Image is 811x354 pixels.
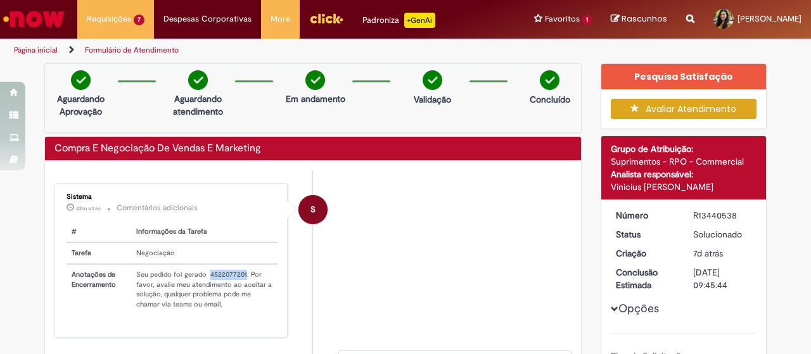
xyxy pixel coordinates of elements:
span: Rascunhos [622,13,667,25]
p: Validação [414,93,451,106]
span: 7 [134,15,144,25]
span: 7d atrás [693,248,723,259]
th: Anotações de Encerramento [67,264,131,315]
div: Solucionado [693,228,752,241]
a: Página inicial [14,45,58,55]
a: Formulário de Atendimento [85,45,179,55]
th: # [67,222,131,243]
img: click_logo_yellow_360x200.png [309,9,343,28]
img: check-circle-green.png [305,70,325,90]
dt: Número [606,209,684,222]
span: 1 [582,15,592,25]
p: Aguardando Aprovação [50,92,112,118]
time: 22/08/2025 15:42:34 [693,248,723,259]
dt: Criação [606,247,684,260]
div: System [298,195,328,224]
p: Em andamento [286,92,345,105]
span: Requisições [87,13,131,25]
div: Grupo de Atribuição: [611,142,757,155]
img: ServiceNow [1,6,67,32]
div: 22/08/2025 15:42:34 [693,247,752,260]
img: check-circle-green.png [71,70,91,90]
ul: Trilhas de página [10,39,531,62]
th: Tarefa [67,243,131,264]
div: Padroniza [362,13,435,28]
img: check-circle-green.png [188,70,208,90]
img: check-circle-green.png [423,70,442,90]
td: Negociação [131,243,278,264]
img: check-circle-green.png [540,70,559,90]
span: 42m atrás [76,205,101,212]
span: [PERSON_NAME] [738,13,801,24]
h2: Compra E Negociação De Vendas E Marketing Histórico de tíquete [54,143,261,155]
small: Comentários adicionais [117,203,198,213]
div: Suprimentos - RPO - Commercial [611,155,757,168]
p: Concluído [530,93,570,106]
time: 29/08/2025 10:05:31 [76,205,101,212]
p: +GenAi [404,13,435,28]
span: S [310,194,316,225]
button: Avaliar Atendimento [611,99,757,119]
dt: Status [606,228,684,241]
div: R13440538 [693,209,752,222]
td: Seu pedido foi gerado 4522077201. Por favor, avalie meu atendimento ao aceitar a solução, qualque... [131,264,278,315]
th: Informações da Tarefa [131,222,278,243]
dt: Conclusão Estimada [606,266,684,291]
span: Favoritos [545,13,580,25]
a: Rascunhos [611,13,667,25]
div: [DATE] 09:45:44 [693,266,752,291]
p: Aguardando atendimento [167,92,229,118]
div: Sistema [67,193,278,201]
div: Analista responsável: [611,168,757,180]
span: More [271,13,290,25]
div: Pesquisa Satisfação [601,64,767,89]
div: Vinicius [PERSON_NAME] [611,180,757,193]
span: Despesas Corporativas [163,13,252,25]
